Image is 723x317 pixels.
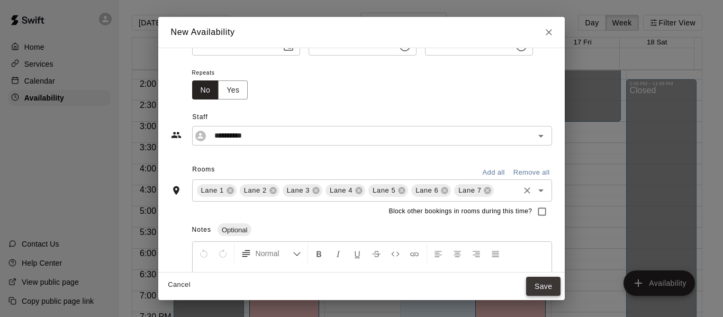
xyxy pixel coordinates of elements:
[326,184,365,197] div: Lane 4
[310,244,328,263] button: Format Bold
[283,184,322,197] div: Lane 3
[411,184,451,197] div: Lane 6
[329,244,347,263] button: Format Italics
[197,184,237,197] div: Lane 1
[448,244,466,263] button: Center Align
[539,23,558,42] button: Close
[171,130,182,140] svg: Staff
[477,165,511,181] button: Add all
[162,277,196,293] button: Cancel
[192,66,257,80] span: Repeats
[326,185,357,196] span: Lane 4
[429,244,447,263] button: Left Align
[467,244,485,263] button: Right Align
[526,277,561,296] button: Save
[192,226,211,233] span: Notes
[197,185,228,196] span: Lane 1
[486,244,504,263] button: Justify Align
[237,244,305,263] button: Formatting Options
[192,80,248,100] div: outlined button group
[520,183,535,198] button: Clear
[389,206,532,217] span: Block other bookings in rooms during this time?
[534,129,548,143] button: Open
[454,185,485,196] span: Lane 7
[256,248,293,259] span: Normal
[192,166,215,173] span: Rooms
[411,185,442,196] span: Lane 6
[405,244,423,263] button: Insert Link
[368,184,408,197] div: Lane 5
[283,185,314,196] span: Lane 3
[192,109,552,126] span: Staff
[214,244,232,263] button: Redo
[171,185,182,196] svg: Rooms
[218,80,248,100] button: Yes
[240,184,279,197] div: Lane 2
[534,183,548,198] button: Open
[192,80,219,100] button: No
[367,244,385,263] button: Format Strikethrough
[218,226,251,234] span: Optional
[511,165,553,181] button: Remove all
[195,244,213,263] button: Undo
[171,25,235,39] h6: New Availability
[454,184,494,197] div: Lane 7
[368,185,400,196] span: Lane 5
[240,185,271,196] span: Lane 2
[348,244,366,263] button: Format Underline
[386,244,404,263] button: Insert Code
